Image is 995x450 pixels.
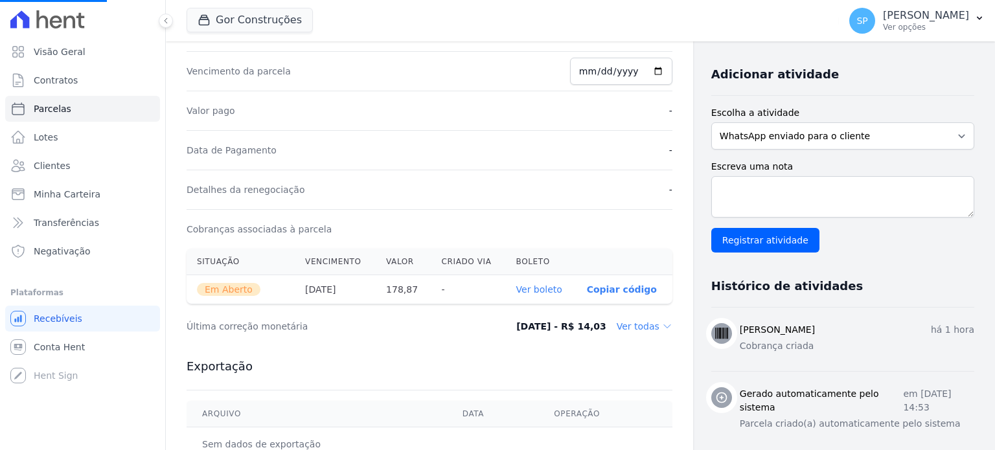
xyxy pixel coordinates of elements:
[711,160,974,174] label: Escreva uma nota
[516,320,606,333] dd: [DATE] - R$ 14,03
[740,339,974,353] p: Cobrança criada
[740,323,815,337] h3: [PERSON_NAME]
[5,153,160,179] a: Clientes
[883,22,969,32] p: Ver opções
[34,159,70,172] span: Clientes
[740,417,974,431] p: Parcela criado(a) automaticamente pelo sistema
[883,9,969,22] p: [PERSON_NAME]
[187,144,277,157] dt: Data de Pagamento
[197,283,260,296] span: Em Aberto
[34,245,91,258] span: Negativação
[903,387,974,414] p: em [DATE] 14:53
[431,249,506,275] th: Criado via
[538,401,672,427] th: Operação
[711,67,839,82] h3: Adicionar atividade
[34,216,99,229] span: Transferências
[711,228,819,253] input: Registrar atividade
[10,285,155,300] div: Plataformas
[431,275,506,304] th: -
[34,45,86,58] span: Visão Geral
[376,249,431,275] th: Valor
[839,3,995,39] button: SP [PERSON_NAME] Ver opções
[669,183,672,196] dd: -
[447,401,538,427] th: Data
[711,278,863,294] h3: Histórico de atividades
[295,249,376,275] th: Vencimento
[5,39,160,65] a: Visão Geral
[5,238,160,264] a: Negativação
[187,249,295,275] th: Situação
[187,183,305,196] dt: Detalhes da renegociação
[34,188,100,201] span: Minha Carteira
[376,275,431,304] th: 178,87
[516,284,562,295] a: Ver boleto
[187,104,235,117] dt: Valor pago
[931,323,974,337] p: há 1 hora
[617,320,672,333] dd: Ver todas
[5,124,160,150] a: Lotes
[187,320,474,333] dt: Última correção monetária
[34,131,58,144] span: Lotes
[740,387,904,414] h3: Gerado automaticamente pelo sistema
[187,401,447,427] th: Arquivo
[711,106,974,120] label: Escolha a atividade
[34,312,82,325] span: Recebíveis
[187,223,332,236] dt: Cobranças associadas à parcela
[187,8,313,32] button: Gor Construções
[34,341,85,354] span: Conta Hent
[295,275,376,304] th: [DATE]
[856,16,867,25] span: SP
[5,181,160,207] a: Minha Carteira
[669,144,672,157] dd: -
[587,284,657,295] button: Copiar código
[5,96,160,122] a: Parcelas
[187,359,672,374] h3: Exportação
[5,306,160,332] a: Recebíveis
[5,334,160,360] a: Conta Hent
[187,65,291,78] dt: Vencimento da parcela
[5,67,160,93] a: Contratos
[669,104,672,117] dd: -
[5,210,160,236] a: Transferências
[34,102,71,115] span: Parcelas
[34,74,78,87] span: Contratos
[506,249,577,275] th: Boleto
